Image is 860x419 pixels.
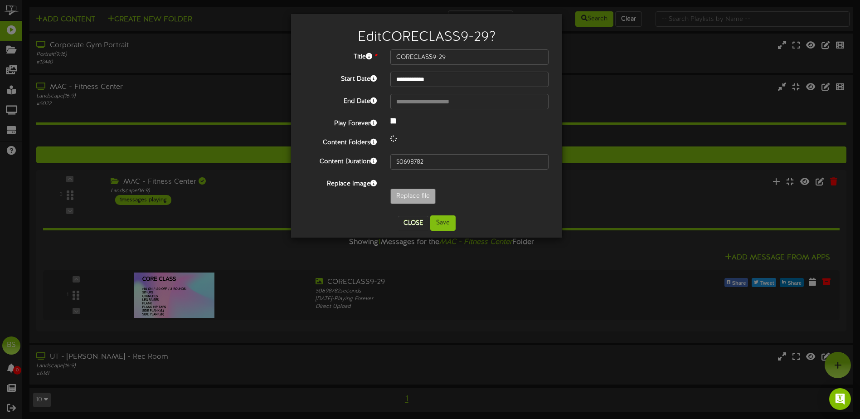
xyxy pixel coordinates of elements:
label: Start Date [298,72,384,84]
input: Title [390,49,549,65]
label: Play Forever [298,116,384,128]
div: Open Intercom Messenger [829,388,851,410]
input: 15 [390,154,549,170]
button: Save [430,215,456,231]
label: End Date [298,94,384,106]
h2: Edit CORECLASS9-29 ? [305,30,549,45]
button: Close [398,216,428,230]
label: Content Duration [298,154,384,166]
label: Replace Image [298,176,384,189]
label: Content Folders [298,135,384,147]
label: Title [298,49,384,62]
